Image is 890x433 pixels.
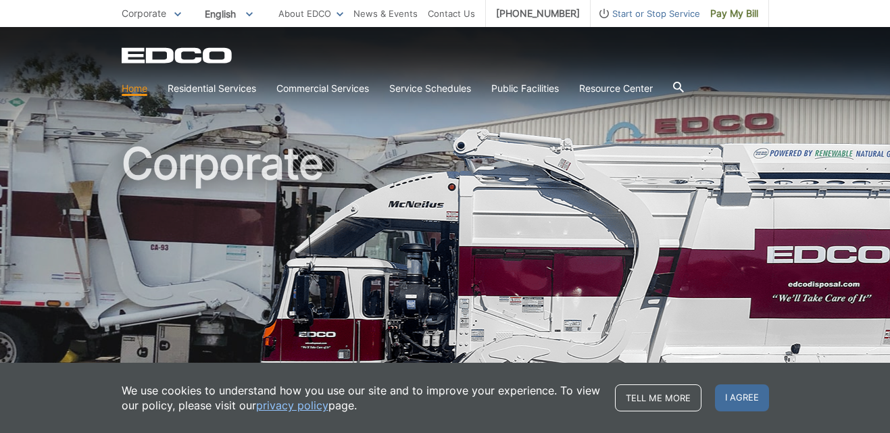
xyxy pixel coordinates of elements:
a: Commercial Services [276,81,369,96]
a: News & Events [353,6,418,21]
a: Residential Services [168,81,256,96]
span: Pay My Bill [710,6,758,21]
a: Contact Us [428,6,475,21]
p: We use cookies to understand how you use our site and to improve your experience. To view our pol... [122,383,601,413]
span: I agree [715,384,769,411]
a: privacy policy [256,398,328,413]
a: Service Schedules [389,81,471,96]
a: Home [122,81,147,96]
span: English [195,3,263,25]
a: About EDCO [278,6,343,21]
a: EDCD logo. Return to the homepage. [122,47,234,63]
a: Tell me more [615,384,701,411]
span: Corporate [122,7,166,19]
a: Resource Center [579,81,653,96]
a: Public Facilities [491,81,559,96]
